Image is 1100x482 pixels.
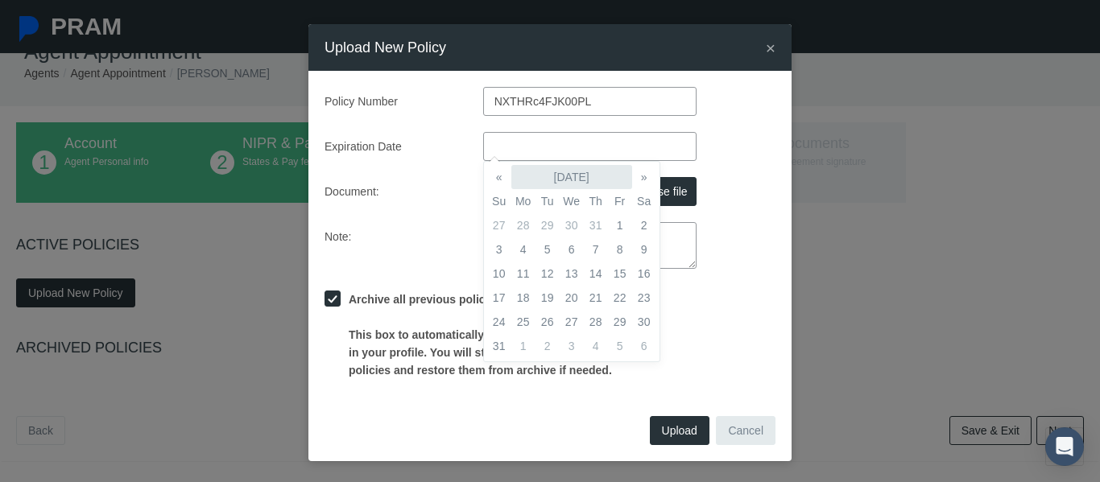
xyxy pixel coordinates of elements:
td: 26 [536,310,560,334]
label: Expiration Date [312,132,471,161]
td: 28 [511,213,536,237]
td: 28 [584,310,608,334]
th: [DATE] [511,165,632,189]
th: Mo [511,189,536,213]
span: Choose file [631,185,688,198]
td: 19 [536,286,560,310]
td: 21 [584,286,608,310]
td: 31 [584,213,608,237]
td: 17 [487,286,511,310]
td: 24 [487,310,511,334]
td: 13 [560,262,584,286]
th: Th [584,189,608,213]
td: 10 [487,262,511,286]
td: 14 [584,262,608,286]
td: 5 [608,334,632,358]
td: 4 [584,334,608,358]
button: Cancel [716,416,775,445]
td: 11 [511,262,536,286]
td: 2 [536,334,560,358]
button: Close [766,39,775,56]
td: 9 [632,237,656,262]
td: 16 [632,262,656,286]
td: 6 [560,237,584,262]
td: 30 [560,213,584,237]
th: Sa [632,189,656,213]
td: 3 [560,334,584,358]
td: 27 [560,310,584,334]
span: × [766,39,775,57]
td: 27 [487,213,511,237]
h4: Upload New Policy [325,36,446,59]
td: 29 [536,213,560,237]
td: 18 [511,286,536,310]
td: 22 [608,286,632,310]
td: 4 [511,237,536,262]
td: 29 [608,310,632,334]
td: 20 [560,286,584,310]
label: Note: [312,222,471,269]
td: 1 [608,213,632,237]
td: 30 [632,310,656,334]
td: 12 [536,262,560,286]
td: 3 [487,237,511,262]
td: 25 [511,310,536,334]
td: 31 [487,334,511,358]
th: « [487,165,511,189]
td: 5 [536,237,560,262]
label: Archive all previous policies This box to automatically archive the old policies in your profile.... [341,290,617,379]
th: Su [487,189,511,213]
label: Document: [312,177,471,206]
div: Open Intercom Messenger [1045,427,1084,466]
td: 6 [632,334,656,358]
label: Policy Number [312,87,471,116]
th: » [632,165,656,189]
td: 2 [632,213,656,237]
button: Upload [650,416,709,445]
td: 23 [632,286,656,310]
td: 15 [608,262,632,286]
th: We [560,189,584,213]
th: Fr [608,189,632,213]
td: 7 [584,237,608,262]
th: Tu [536,189,560,213]
td: 1 [511,334,536,358]
span: Upload [662,424,697,437]
td: 8 [608,237,632,262]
